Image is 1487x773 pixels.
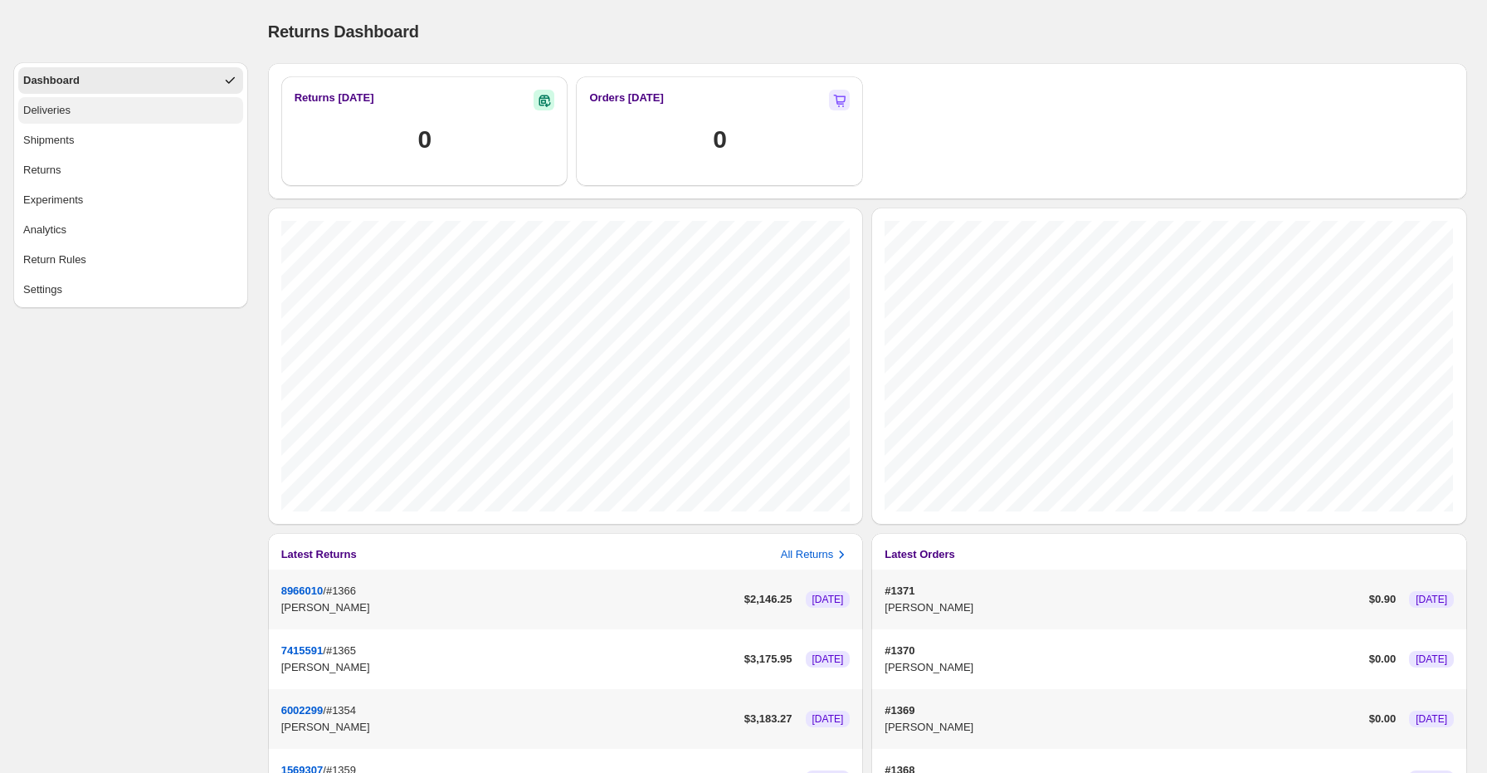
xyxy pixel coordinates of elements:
span: #1366 [326,585,356,597]
button: Return Rules [18,247,243,273]
h2: Orders [DATE] [589,90,663,106]
button: Dashboard [18,67,243,94]
h3: Latest Returns [281,546,357,563]
div: Settings [23,281,62,298]
p: [PERSON_NAME] [885,719,1362,736]
button: 8966010 [281,585,324,597]
div: Experiments [23,192,83,208]
div: Returns [23,162,61,179]
p: $ 3,183.27 [744,711,792,727]
button: All Returns [781,546,851,563]
h1: 0 [417,123,431,156]
p: $ 0.90 [1369,591,1397,608]
p: $ 0.00 [1369,711,1397,727]
div: / [281,583,738,616]
div: Dashboard [23,72,80,89]
h1: 0 [713,123,726,156]
p: [PERSON_NAME] [281,719,738,736]
span: [DATE] [1416,712,1447,726]
span: Returns Dashboard [268,22,419,41]
div: Return Rules [23,252,86,268]
span: #1354 [326,704,356,717]
div: / [281,643,738,676]
p: [PERSON_NAME] [885,599,1362,616]
span: [DATE] [812,593,844,606]
div: Analytics [23,222,66,238]
p: [PERSON_NAME] [281,659,738,676]
p: [PERSON_NAME] [885,659,1362,676]
p: #1369 [885,702,1362,719]
button: Shipments [18,127,243,154]
h3: Latest Orders [885,546,955,563]
button: Experiments [18,187,243,213]
p: #1370 [885,643,1362,659]
span: #1365 [326,644,356,657]
h3: Returns [DATE] [295,90,374,106]
div: Deliveries [23,102,71,119]
span: [DATE] [1416,593,1447,606]
p: #1371 [885,583,1362,599]
div: Shipments [23,132,74,149]
button: Deliveries [18,97,243,124]
p: $ 2,146.25 [744,591,792,608]
span: [DATE] [812,653,844,666]
button: Returns [18,157,243,183]
span: [DATE] [812,712,844,726]
button: Analytics [18,217,243,243]
p: $ 0.00 [1369,651,1397,668]
span: [DATE] [1416,653,1447,666]
p: [PERSON_NAME] [281,599,738,616]
div: / [281,702,738,736]
p: $ 3,175.95 [744,651,792,668]
button: 6002299 [281,704,324,717]
button: 7415591 [281,644,324,657]
p: All Returns [781,546,834,563]
button: Settings [18,276,243,303]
